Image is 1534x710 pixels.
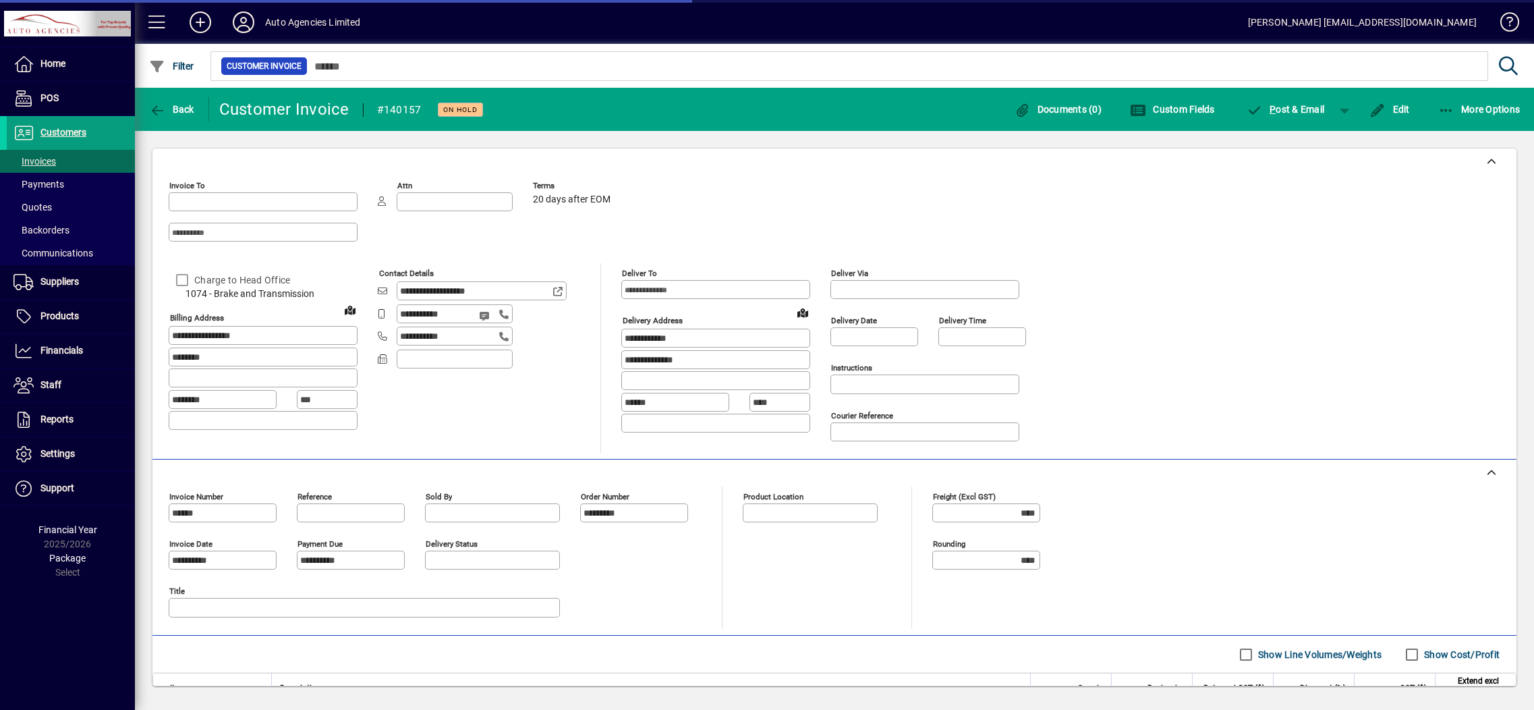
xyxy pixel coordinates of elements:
[40,92,59,103] span: POS
[377,99,422,121] div: #140157
[7,300,135,333] a: Products
[280,681,321,696] span: Description
[40,58,65,69] span: Home
[13,248,93,258] span: Communications
[7,368,135,402] a: Staff
[533,182,614,190] span: Terms
[1014,104,1102,115] span: Documents (0)
[7,173,135,196] a: Payments
[149,61,194,72] span: Filter
[1248,11,1477,33] div: [PERSON_NAME] [EMAIL_ADDRESS][DOMAIN_NAME]
[1366,97,1413,121] button: Edit
[831,269,868,278] mat-label: Deliver via
[40,127,86,138] span: Customers
[38,524,97,535] span: Financial Year
[1435,97,1524,121] button: More Options
[1400,681,1427,696] span: GST ($)
[1011,97,1105,121] button: Documents (0)
[1490,3,1517,47] a: Knowledge Base
[40,310,79,321] span: Products
[581,492,629,501] mat-label: Order number
[13,202,52,213] span: Quotes
[169,287,358,301] span: 1074 - Brake and Transmission
[792,302,814,323] a: View on map
[1369,104,1410,115] span: Edit
[146,54,198,78] button: Filter
[7,242,135,265] a: Communications
[7,403,135,437] a: Reports
[1270,104,1276,115] span: P
[1078,681,1103,696] span: Supply
[40,276,79,287] span: Suppliers
[13,156,56,167] span: Invoices
[1444,674,1499,703] span: Extend excl GST ($)
[831,363,872,373] mat-label: Instructions
[169,539,212,549] mat-label: Invoice date
[933,539,965,549] mat-label: Rounding
[222,10,265,34] button: Profile
[7,196,135,219] a: Quotes
[219,99,349,120] div: Customer Invoice
[533,194,610,205] span: 20 days after EOM
[1247,104,1325,115] span: ost & Email
[1300,681,1346,696] span: Discount (%)
[1127,97,1218,121] button: Custom Fields
[40,345,83,356] span: Financials
[297,492,332,501] mat-label: Reference
[169,586,185,596] mat-label: Title
[40,483,74,493] span: Support
[397,181,412,190] mat-label: Attn
[622,269,657,278] mat-label: Deliver To
[470,300,502,332] button: Send SMS
[933,492,996,501] mat-label: Freight (excl GST)
[49,553,86,564] span: Package
[149,104,194,115] span: Back
[146,97,198,121] button: Back
[135,97,209,121] app-page-header-button: Back
[1438,104,1521,115] span: More Options
[40,379,61,390] span: Staff
[179,10,222,34] button: Add
[265,11,361,33] div: Auto Agencies Limited
[297,539,343,549] mat-label: Payment due
[169,181,205,190] mat-label: Invoice To
[7,334,135,368] a: Financials
[1240,97,1332,121] button: Post & Email
[939,316,986,325] mat-label: Delivery time
[170,681,186,696] span: Item
[7,82,135,115] a: POS
[339,299,361,321] a: View on map
[227,59,302,73] span: Customer Invoice
[1203,681,1265,696] span: Rate excl GST ($)
[7,437,135,471] a: Settings
[40,448,75,459] span: Settings
[831,411,893,420] mat-label: Courier Reference
[1255,648,1382,661] label: Show Line Volumes/Weights
[831,316,877,325] mat-label: Delivery date
[13,225,69,236] span: Backorders
[426,539,478,549] mat-label: Delivery status
[7,47,135,81] a: Home
[443,105,478,114] span: On hold
[426,492,452,501] mat-label: Sold by
[13,179,64,190] span: Payments
[7,150,135,173] a: Invoices
[40,414,74,425] span: Reports
[743,492,803,501] mat-label: Product location
[7,472,135,506] a: Support
[1421,648,1500,661] label: Show Cost/Profit
[169,492,223,501] mat-label: Invoice number
[1130,104,1215,115] span: Custom Fields
[1147,681,1184,696] span: Backorder
[7,265,135,299] a: Suppliers
[7,219,135,242] a: Backorders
